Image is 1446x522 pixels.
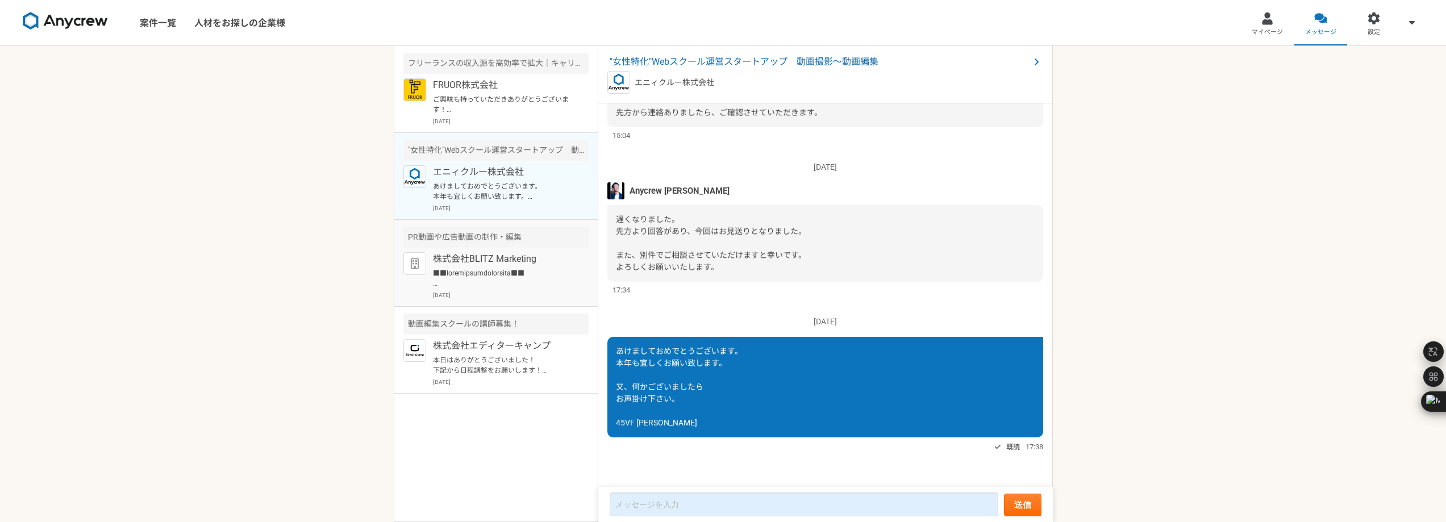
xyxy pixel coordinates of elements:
[403,53,589,74] div: フリーランスの収入源を高効率で拡大｜キャリアアドバイザー（完全リモート）
[1006,440,1020,454] span: 既読
[433,181,573,202] p: あけましておめでとうございます。 本年も宜しくお願い致します。 又、何かございましたら お声掛け下さい。 45VF [PERSON_NAME]
[403,165,426,188] img: logo_text_blue_01.png
[433,165,573,179] p: エニィクルー株式会社
[433,252,573,266] p: 株式会社BLITZ Marketing
[433,291,589,299] p: [DATE]
[403,78,426,101] img: FRUOR%E3%83%AD%E3%82%B3%E3%82%99.png
[403,252,426,275] img: default_org_logo-42cde973f59100197ec2c8e796e4974ac8490bb5b08a0eb061ff975e4574aa76.png
[616,72,822,117] span: ご連絡ありがとうございます。 上記かしこまりました。 先方から連絡ありましたら、ご確認させていただきます。
[635,77,714,89] p: エニィクルー株式会社
[616,346,743,427] span: あけましておめでとうございます。 本年も宜しくお願い致します。 又、何かございましたら お声掛け下さい。 45VF [PERSON_NAME]
[23,12,108,30] img: 8DqYSo04kwAAAAASUVORK5CYII=
[1252,28,1283,37] span: マイページ
[612,285,630,295] span: 17:34
[403,314,589,335] div: 動画編集スクールの講師募集！
[433,268,573,289] p: ■■loremipsumdolorsita■■ cons、adipiscingelitseddoeiusmodtempor。 7incididunt、utlaboreetdoloremagnaa...
[607,161,1043,173] p: [DATE]
[607,71,630,94] img: logo_text_blue_01.png
[403,227,589,248] div: PR動画や広告動画の制作・編集
[433,339,573,353] p: 株式会社エディターキャンプ
[607,316,1043,328] p: [DATE]
[1368,28,1380,37] span: 設定
[433,378,589,386] p: [DATE]
[403,339,426,362] img: editor_logo.png
[433,204,589,212] p: [DATE]
[403,140,589,161] div: "女性特化"Webスクール運営スタートアップ 動画撮影〜動画編集
[630,185,730,197] span: Anycrew [PERSON_NAME]
[1004,494,1041,516] button: 送信
[433,117,589,126] p: [DATE]
[1305,28,1336,37] span: メッセージ
[433,78,573,92] p: FRUOR株式会社
[612,130,630,141] span: 15:04
[616,215,806,272] span: 遅くなりました。 先方より回答があり、今回はお見送りとなりました。 また、別件でご相談させていただけますと幸いです。 よろしくお願いいたします。
[1026,441,1043,452] span: 17:38
[433,94,573,115] p: ご興味も持っていただきありがとうございます！ FRUOR株式会社の[PERSON_NAME]です。 ぜひ一度オンラインにて詳細のご説明がでできればと思っております。 〜〜〜〜〜〜〜〜〜〜〜〜〜〜...
[607,182,624,199] img: S__5267474.jpg
[610,55,1030,69] span: "女性特化"Webスクール運営スタートアップ 動画撮影〜動画編集
[433,355,573,375] p: 本日はありがとうございました！ 下記から日程調整をお願いします！ ・日程調整 [URL][DOMAIN_NAME][PERSON_NAME][DOMAIN_NAME] ・zoomリンク [URL...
